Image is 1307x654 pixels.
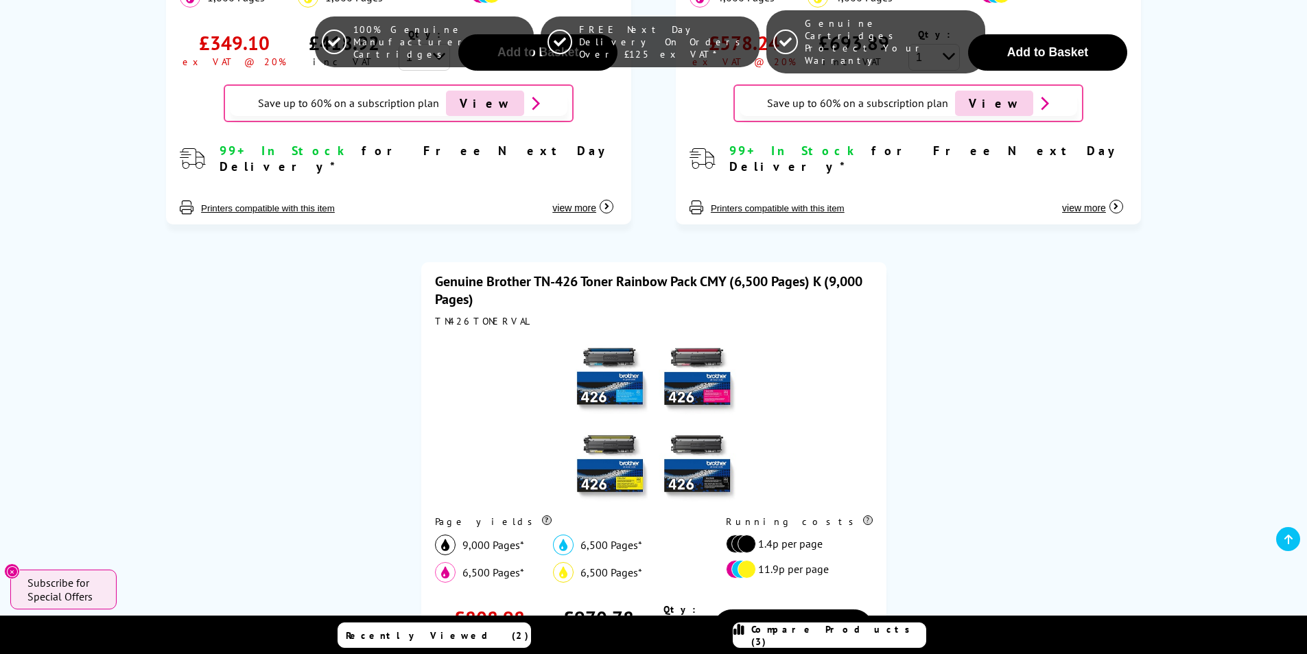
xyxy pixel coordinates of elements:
div: £808.98 [454,605,525,631]
span: Save up to 60% on a subscription plan [258,96,439,110]
a: brother-contract-details [948,91,1049,116]
span: 9,000 Pages* [462,538,524,552]
span: Save up to 60% on a subscription plan [767,96,948,110]
li: 1.4p per page [726,535,866,553]
img: cyan_icon.svg [553,535,574,555]
a: Compare Products (3) [733,622,926,648]
span: Compare Products (3) [751,623,926,648]
span: Recently Viewed (2) [346,629,529,642]
button: Add to Basket [714,609,873,646]
span: 6,500 Pages* [580,565,642,579]
span: for Free Next Day Delivery* [729,143,1121,174]
span: view more [552,202,596,213]
span: Qty: [663,603,696,616]
span: FREE Next Day Delivery On Orders Over £125 ex VAT* [579,23,753,60]
span: 99+ In Stock [729,143,860,159]
button: Printers compatible with this item [197,202,339,214]
span: Genuine Cartridges Protect Your Warranty [805,17,978,67]
button: view more [1058,188,1127,214]
span: 99+ In Stock [220,143,350,159]
div: £970.78 [563,605,634,631]
span: for Free Next Day Delivery* [220,143,611,174]
span: View [446,91,524,116]
div: Page yields [435,515,698,528]
li: 11.9p per page [726,560,866,579]
button: Close [4,563,20,579]
span: 6,500 Pages* [580,538,642,552]
img: magenta_icon.svg [435,562,456,583]
span: View [955,91,1033,116]
div: TN426TONERVAL [435,315,873,327]
img: Brother TN-426 Toner Rainbow Pack CMY (6,500 Pages) K (9,000 Pages) [568,334,740,506]
span: view more [1062,202,1106,213]
button: view more [548,188,617,214]
img: yellow_icon.svg [553,562,574,583]
span: 6,500 Pages* [462,565,524,579]
img: black_icon.svg [435,535,456,555]
div: Running costs [726,515,873,528]
span: Subscribe for Special Offers [27,576,103,603]
a: Genuine Brother TN-426 Toner Rainbow Pack CMY (6,500 Pages) K (9,000 Pages) [435,272,862,308]
a: brother-contract-details [439,91,540,116]
button: Printers compatible with this item [707,202,849,214]
span: 100% Genuine Manufacturer Cartridges [353,23,527,60]
a: Recently Viewed (2) [338,622,531,648]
